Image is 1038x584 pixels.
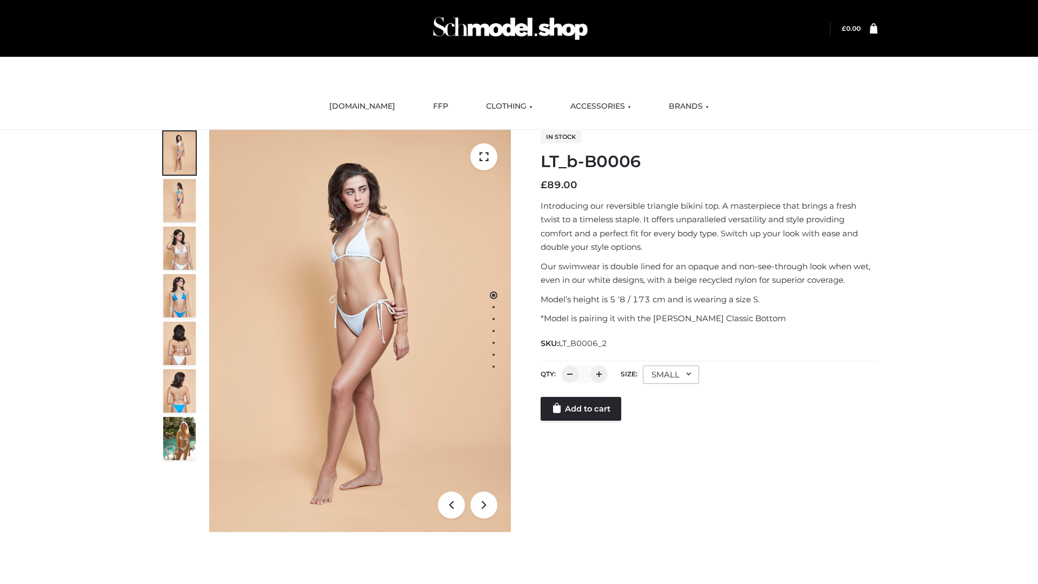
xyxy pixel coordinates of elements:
[429,7,591,50] img: Schmodel Admin 964
[541,179,577,191] bdi: 89.00
[541,130,581,143] span: In stock
[842,24,846,32] span: £
[541,311,877,326] p: *Model is pairing it with the [PERSON_NAME] Classic Bottom
[558,339,607,348] span: LT_B0006_2
[163,417,196,460] img: Arieltop_CloudNine_AzureSky2.jpg
[541,370,556,378] label: QTY:
[425,95,456,118] a: FFP
[541,293,877,307] p: Model’s height is 5 ‘8 / 173 cm and is wearing a size S.
[842,24,861,32] bdi: 0.00
[541,260,877,287] p: Our swimwear is double lined for an opaque and non-see-through look when wet, even in our white d...
[541,337,608,350] span: SKU:
[163,227,196,270] img: ArielClassicBikiniTop_CloudNine_AzureSky_OW114ECO_3-scaled.jpg
[478,95,541,118] a: CLOTHING
[562,95,639,118] a: ACCESSORIES
[541,397,621,421] a: Add to cart
[643,366,699,384] div: SMALL
[163,131,196,175] img: ArielClassicBikiniTop_CloudNine_AzureSky_OW114ECO_1-scaled.jpg
[541,199,877,254] p: Introducing our reversible triangle bikini top. A masterpiece that brings a fresh twist to a time...
[163,369,196,413] img: ArielClassicBikiniTop_CloudNine_AzureSky_OW114ECO_8-scaled.jpg
[842,24,861,32] a: £0.00
[661,95,717,118] a: BRANDS
[163,322,196,365] img: ArielClassicBikiniTop_CloudNine_AzureSky_OW114ECO_7-scaled.jpg
[621,370,637,378] label: Size:
[541,179,547,191] span: £
[163,274,196,317] img: ArielClassicBikiniTop_CloudNine_AzureSky_OW114ECO_4-scaled.jpg
[209,130,511,532] img: LT_b-B0006
[541,152,877,171] h1: LT_b-B0006
[321,95,403,118] a: [DOMAIN_NAME]
[163,179,196,222] img: ArielClassicBikiniTop_CloudNine_AzureSky_OW114ECO_2-scaled.jpg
